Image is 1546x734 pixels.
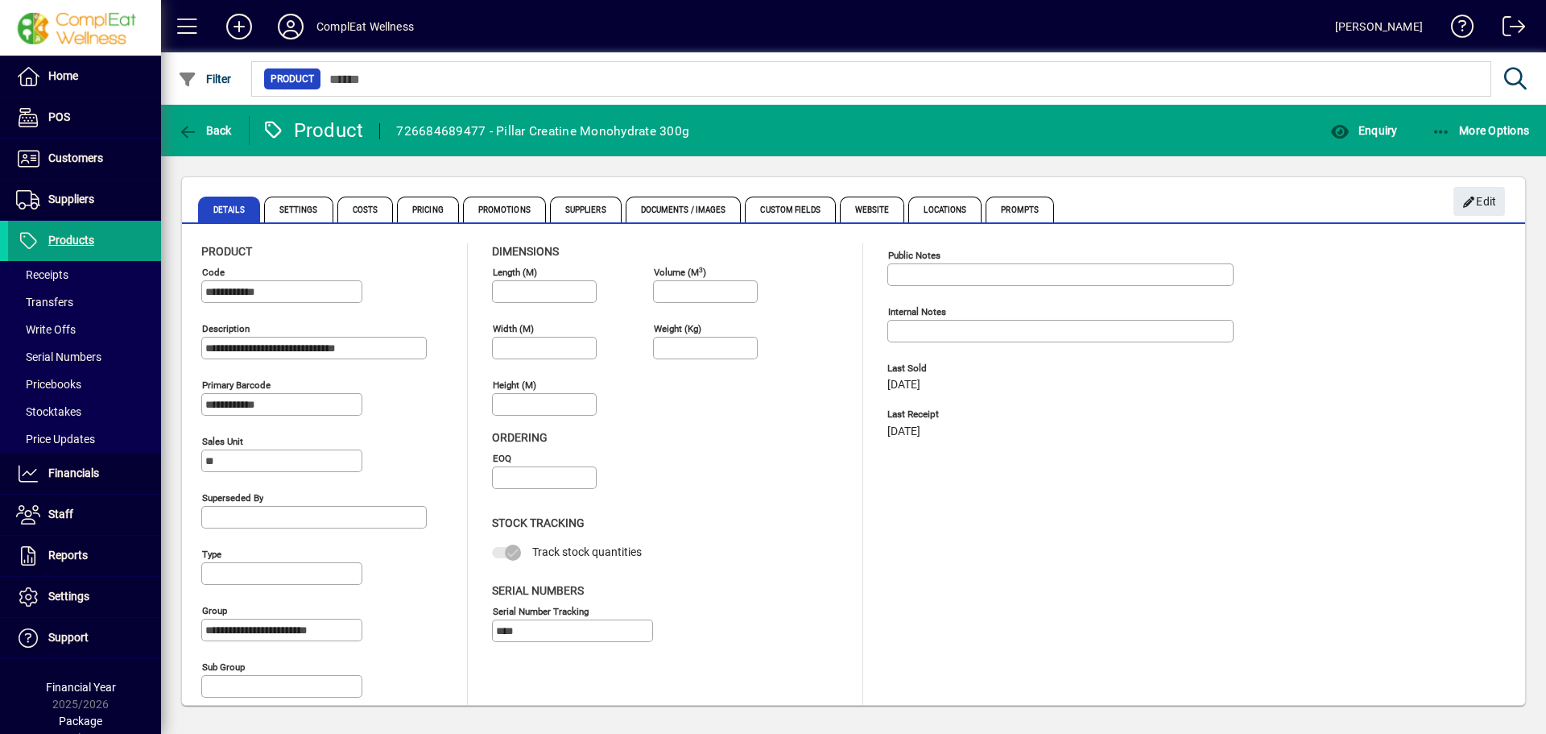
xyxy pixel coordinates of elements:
span: [DATE] [887,425,920,438]
button: Profile [265,12,316,41]
mat-label: Public Notes [888,250,940,261]
a: Write Offs [8,316,161,343]
mat-label: Primary barcode [202,379,271,391]
a: Reports [8,536,161,576]
span: Prompts [986,197,1054,222]
a: Knowledge Base [1439,3,1474,56]
span: Staff [48,508,73,520]
a: Settings [8,577,161,617]
a: Stocktakes [8,398,161,425]
span: Home [48,69,78,82]
a: Pricebooks [8,371,161,398]
span: Pricing [397,197,459,222]
span: Enquiry [1330,124,1397,137]
span: Locations [908,197,982,222]
mat-label: Superseded by [202,492,263,504]
button: Edit [1453,187,1505,216]
div: 726684689477 - Pillar Creatine Monohydrate 300g [396,118,689,144]
span: Suppliers [550,197,622,222]
div: Product [262,118,364,143]
span: [DATE] [887,379,920,392]
span: Dimensions [492,245,559,258]
button: Add [213,12,265,41]
span: Suppliers [48,193,94,205]
span: Settings [48,590,89,603]
button: More Options [1428,116,1534,145]
span: Customers [48,151,103,164]
span: Last Sold [887,363,1129,374]
a: Suppliers [8,180,161,220]
a: Serial Numbers [8,343,161,371]
a: Receipts [8,261,161,288]
span: Product [271,71,314,87]
mat-label: Weight (Kg) [654,323,701,334]
span: Stock Tracking [492,516,585,529]
span: More Options [1432,124,1530,137]
mat-label: EOQ [493,453,511,464]
span: Write Offs [16,323,76,336]
mat-label: Code [202,267,225,278]
a: Logout [1490,3,1526,56]
mat-label: Serial Number tracking [493,605,589,616]
span: Filter [178,73,232,85]
a: POS [8,97,161,138]
span: Settings [264,197,333,222]
app-page-header-button: Back [161,116,250,145]
a: Support [8,618,161,658]
span: Back [178,124,232,137]
a: Financials [8,454,161,494]
span: Package [59,715,102,728]
span: Products [48,234,94,247]
span: Ordering [492,431,548,444]
mat-label: Type [202,549,221,560]
mat-label: Width (m) [493,323,534,334]
div: ComplEat Wellness [316,14,414,39]
a: Price Updates [8,425,161,453]
button: Enquiry [1326,116,1401,145]
span: Support [48,631,89,644]
a: Staff [8,495,161,535]
span: Transfers [16,296,73,309]
mat-label: Sub group [202,661,245,673]
span: Promotions [463,197,546,222]
span: Edit [1462,189,1497,215]
mat-label: Volume (m ) [654,267,706,278]
span: Costs [337,197,394,222]
mat-label: Internal Notes [888,306,946,317]
span: Receipts [16,268,68,281]
a: Home [8,56,161,97]
sup: 3 [699,265,703,273]
a: Transfers [8,288,161,316]
span: Documents / Images [626,197,742,222]
mat-label: Description [202,323,250,334]
span: Financials [48,467,99,479]
mat-label: Height (m) [493,379,536,391]
span: Serial Numbers [16,350,101,363]
span: Product [201,245,252,258]
span: Serial Numbers [492,584,584,597]
button: Filter [174,64,236,93]
span: Price Updates [16,433,95,446]
span: Track stock quantities [532,545,642,558]
a: Customers [8,139,161,179]
span: Website [840,197,905,222]
span: Custom Fields [745,197,835,222]
span: Last Receipt [887,409,1129,420]
span: Financial Year [46,681,116,694]
span: Stocktakes [16,405,81,418]
mat-label: Group [202,605,227,616]
mat-label: Sales unit [202,436,243,447]
mat-label: Length (m) [493,267,537,278]
div: [PERSON_NAME] [1335,14,1423,39]
span: Reports [48,549,88,562]
span: POS [48,110,70,123]
button: Back [174,116,236,145]
span: Pricebooks [16,378,81,391]
span: Details [198,197,260,222]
